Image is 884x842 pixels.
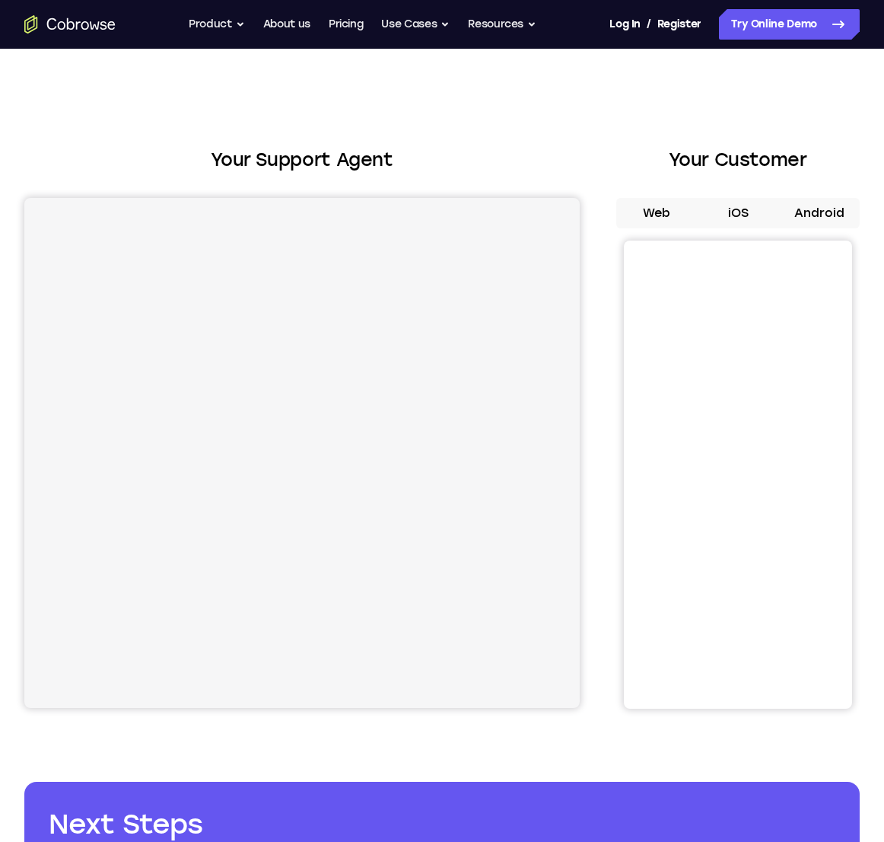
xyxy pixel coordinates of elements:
[778,198,860,228] button: Android
[616,146,860,174] h2: Your Customer
[468,9,536,40] button: Resources
[381,9,450,40] button: Use Cases
[24,15,116,33] a: Go to the home page
[24,146,580,174] h2: Your Support Agent
[657,9,701,40] a: Register
[647,15,651,33] span: /
[189,9,245,40] button: Product
[719,9,860,40] a: Try Online Demo
[609,9,640,40] a: Log In
[698,198,779,228] button: iOS
[263,9,310,40] a: About us
[24,198,580,708] iframe: Agent
[616,198,698,228] button: Web
[329,9,364,40] a: Pricing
